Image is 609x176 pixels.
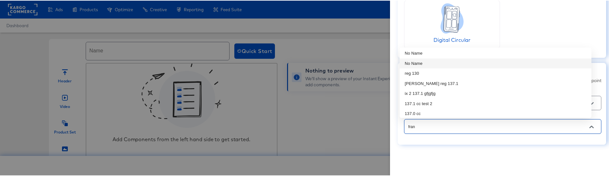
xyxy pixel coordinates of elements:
li: 137.1 cc test 2 [400,98,591,108]
input: Select an Instant Experience [407,122,589,130]
li: reg 130 [400,68,591,78]
li: ix 2 137.1 gfjgfjg [400,88,591,98]
li: 137.0 cc [400,108,591,118]
li: No Name [400,58,591,68]
span: Digital Circular [433,36,471,42]
button: Close [587,121,596,131]
li: No Name [400,48,591,58]
li: [PERSON_NAME] reg 137.1 [400,78,591,88]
